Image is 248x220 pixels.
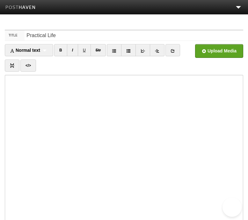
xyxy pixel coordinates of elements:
del: Str [96,48,101,52]
a: B [54,44,67,56]
a: U [78,44,91,56]
label: Title [5,30,25,41]
a: Str [91,44,106,56]
img: Posthaven-bar [5,5,36,10]
iframe: Help Scout Beacon - Open [222,198,242,217]
a: </> [20,59,36,72]
img: pagebreak-icon.png [10,63,14,68]
a: I [67,44,78,56]
span: Normal text [10,48,40,53]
